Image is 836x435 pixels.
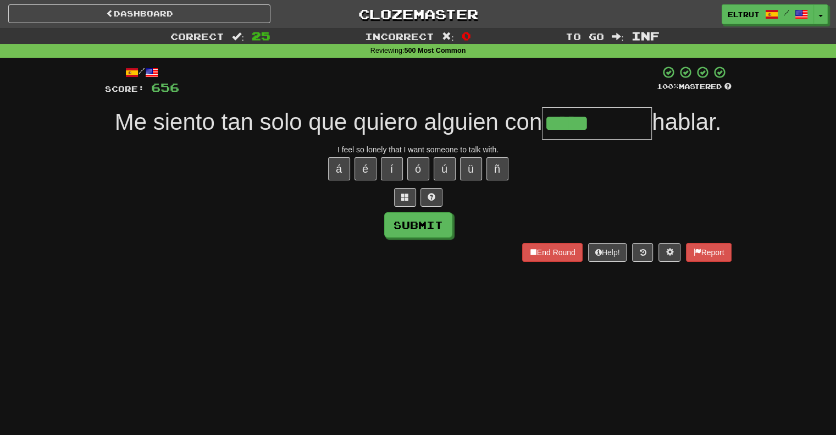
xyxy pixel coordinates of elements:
[588,243,627,262] button: Help!
[612,32,624,41] span: :
[151,80,179,94] span: 656
[652,109,721,135] span: hablar.
[657,82,732,92] div: Mastered
[252,29,270,42] span: 25
[170,31,224,42] span: Correct
[328,157,350,180] button: á
[8,4,270,23] a: Dashboard
[728,9,760,19] span: eltrut
[115,109,542,135] span: Me siento tan solo que quiero alguien con
[632,29,660,42] span: Inf
[522,243,583,262] button: End Round
[404,47,466,54] strong: 500 Most Common
[355,157,377,180] button: é
[442,32,454,41] span: :
[381,157,403,180] button: í
[407,157,429,180] button: ó
[420,188,442,207] button: Single letter hint - you only get 1 per sentence and score half the points! alt+h
[686,243,731,262] button: Report
[232,32,244,41] span: :
[287,4,549,24] a: Clozemaster
[105,144,732,155] div: I feel so lonely that I want someone to talk with.
[105,84,145,93] span: Score:
[434,157,456,180] button: ú
[566,31,604,42] span: To go
[462,29,471,42] span: 0
[722,4,814,24] a: eltrut /
[365,31,434,42] span: Incorrect
[394,188,416,207] button: Switch sentence to multiple choice alt+p
[632,243,653,262] button: Round history (alt+y)
[105,65,179,79] div: /
[460,157,482,180] button: ü
[384,212,452,238] button: Submit
[784,9,789,16] span: /
[486,157,508,180] button: ñ
[657,82,679,91] span: 100 %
